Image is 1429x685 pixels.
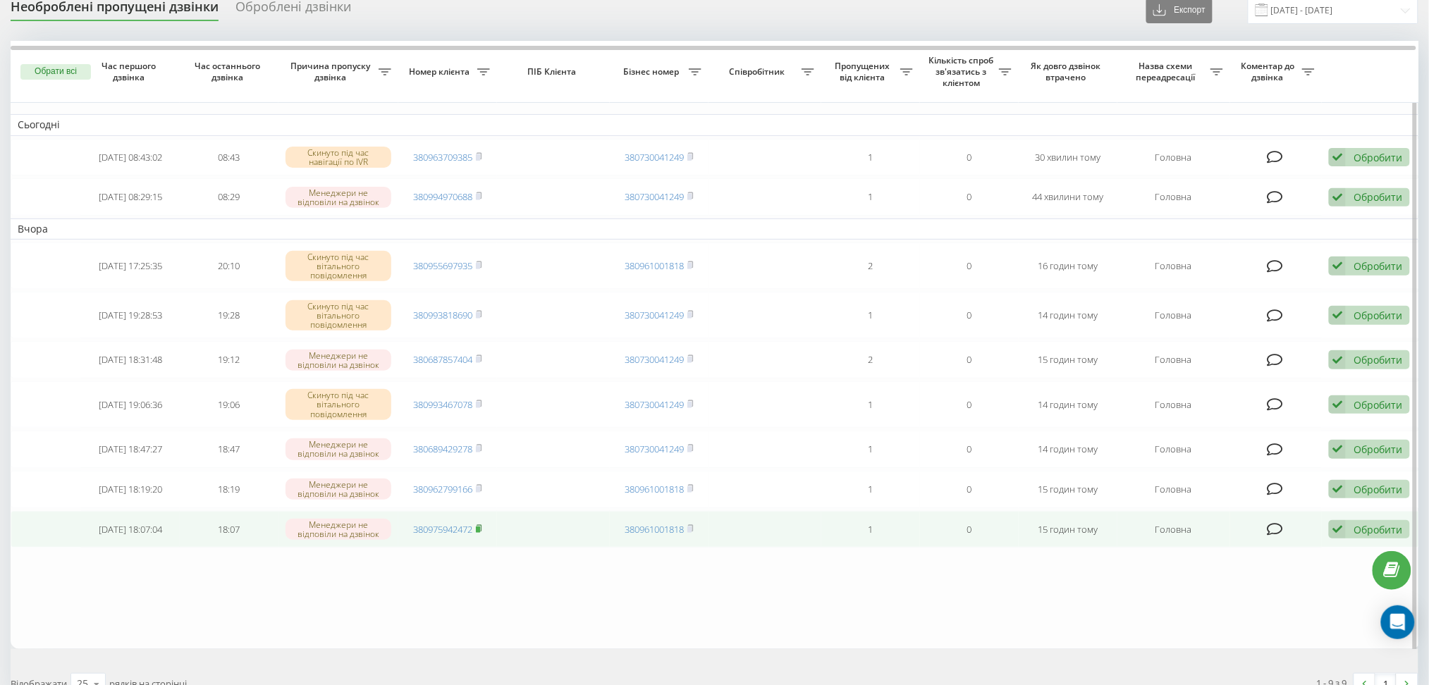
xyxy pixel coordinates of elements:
a: 380730041249 [625,443,684,455]
a: 380730041249 [625,353,684,366]
a: 380961001818 [625,483,684,495]
a: 380687857404 [413,353,472,366]
td: 0 [920,178,1019,216]
div: Менеджери не відповіли на дзвінок [286,519,391,540]
span: Час останнього дзвінка [191,61,267,82]
a: 380975942472 [413,523,472,536]
td: 0 [920,381,1019,428]
a: 380963709385 [413,151,472,163]
td: 0 [920,292,1019,338]
td: [DATE] 19:28:53 [81,292,180,338]
td: [DATE] 18:31:48 [81,341,180,378]
a: 380993467078 [413,398,472,411]
div: Менеджери не відповіли на дзвінок [286,438,391,459]
span: Час першого дзвінка [92,61,168,82]
span: ПІБ Клієнта [509,66,598,78]
td: 1 [821,511,920,548]
div: Обробити [1354,353,1402,366]
span: Пропущених від клієнта [828,61,900,82]
td: 0 [920,139,1019,176]
td: Головна [1117,471,1230,508]
td: Головна [1117,381,1230,428]
td: 30 хвилин тому [1019,139,1117,176]
a: 380994970688 [413,190,472,203]
div: Обробити [1354,523,1402,536]
div: Менеджери не відповіли на дзвінок [286,479,391,500]
td: Головна [1117,292,1230,338]
td: 19:06 [180,381,278,428]
span: Коментар до дзвінка [1237,61,1302,82]
div: Обробити [1354,151,1402,164]
a: 380961001818 [625,523,684,536]
td: 1 [821,292,920,338]
td: 18:19 [180,471,278,508]
td: 15 годин тому [1019,471,1117,508]
td: 2 [821,341,920,378]
td: [DATE] 18:47:27 [81,431,180,468]
div: Обробити [1354,443,1402,456]
td: 1 [821,139,920,176]
a: 380993818690 [413,309,472,321]
button: Обрати всі [20,64,91,80]
td: 15 годин тому [1019,341,1117,378]
a: 380730041249 [625,151,684,163]
a: 380730041249 [625,309,684,321]
div: Обробити [1354,309,1402,322]
a: 380955697935 [413,259,472,272]
td: Головна [1117,178,1230,216]
span: Номер клієнта [405,66,477,78]
td: 15 годин тому [1019,511,1117,548]
td: 1 [821,178,920,216]
td: Вчора [11,218,1421,240]
td: 1 [821,381,920,428]
td: 1 [821,431,920,468]
span: Причина пропуску дзвінка [286,61,379,82]
div: Обробити [1354,483,1402,496]
td: Сьогодні [11,114,1421,135]
td: Головна [1117,139,1230,176]
td: 19:28 [180,292,278,338]
div: Open Intercom Messenger [1381,605,1415,639]
td: [DATE] 08:43:02 [81,139,180,176]
td: 08:43 [180,139,278,176]
td: 14 годин тому [1019,292,1117,338]
td: Головна [1117,431,1230,468]
td: 44 хвилини тому [1019,178,1117,216]
td: 18:47 [180,431,278,468]
td: [DATE] 19:06:36 [81,381,180,428]
td: 1 [821,471,920,508]
span: Як довго дзвінок втрачено [1030,61,1106,82]
td: 18:07 [180,511,278,548]
td: 0 [920,471,1019,508]
span: Бізнес номер [617,66,689,78]
td: 08:29 [180,178,278,216]
div: Менеджери не відповіли на дзвінок [286,350,391,371]
td: 0 [920,511,1019,548]
div: Обробити [1354,190,1402,204]
td: 14 годин тому [1019,431,1117,468]
td: 0 [920,341,1019,378]
a: 380730041249 [625,190,684,203]
td: 2 [821,242,920,289]
td: [DATE] 17:25:35 [81,242,180,289]
div: Обробити [1354,259,1402,273]
div: Скинуто під час вітального повідомлення [286,389,391,420]
span: Кількість спроб зв'язатись з клієнтом [927,55,999,88]
td: 20:10 [180,242,278,289]
div: Скинуто під час навігації по IVR [286,147,391,168]
span: Співробітник [716,66,802,78]
td: [DATE] 18:07:04 [81,511,180,548]
td: Головна [1117,511,1230,548]
td: 0 [920,431,1019,468]
td: Головна [1117,341,1230,378]
div: Менеджери не відповіли на дзвінок [286,187,391,208]
td: [DATE] 18:19:20 [81,471,180,508]
td: 19:12 [180,341,278,378]
a: 380962799166 [413,483,472,495]
div: Обробити [1354,398,1402,412]
a: 380730041249 [625,398,684,411]
td: Головна [1117,242,1230,289]
div: Скинуто під час вітального повідомлення [286,251,391,282]
a: 380961001818 [625,259,684,272]
a: 380689429278 [413,443,472,455]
